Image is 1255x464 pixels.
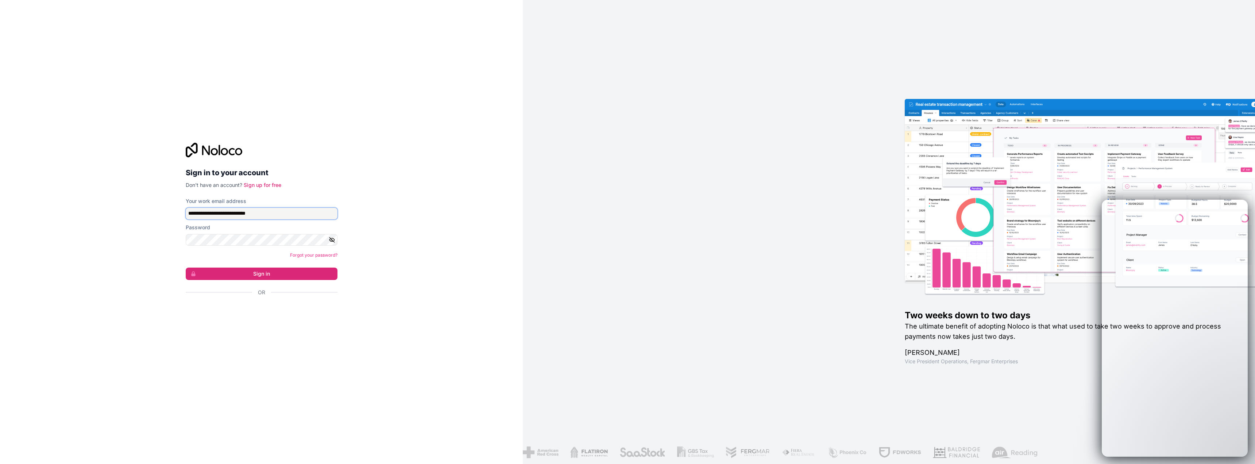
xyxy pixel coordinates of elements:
[718,446,763,458] img: /assets/fergmar-CudnrXN5.png
[985,446,1031,458] img: /assets/airreading-FwAmRzSr.png
[563,446,601,458] img: /assets/flatiron-C8eUkumj.png
[905,358,1232,365] h1: Vice President Operations , Fergmar Enterprises
[1102,200,1248,457] iframe: Intercom live chat
[290,252,337,258] a: Forgot your password?
[612,446,658,458] img: /assets/saastock-C6Zbiodz.png
[871,446,914,458] img: /assets/fdworks-Bi04fVtw.png
[244,182,281,188] a: Sign up for free
[820,446,860,458] img: /assets/phoenix-BREaitsQ.png
[186,198,246,205] label: Your work email address
[186,234,337,246] input: Password
[775,446,809,458] img: /assets/fiera-fwj2N5v4.png
[258,289,265,296] span: Or
[905,348,1232,358] h1: [PERSON_NAME]
[926,446,973,458] img: /assets/baldridge-DxmPIwAm.png
[186,268,337,280] button: Sign in
[905,310,1232,321] h1: Two weeks down to two days
[182,304,335,320] iframe: Botão "Fazer login com o Google"
[905,321,1232,342] h2: The ultimate benefit of adopting Noloco is that what used to take two weeks to approve and proces...
[186,224,210,231] label: Password
[516,446,551,458] img: /assets/american-red-cross-BAupjrZR.png
[186,182,242,188] span: Don't have an account?
[670,446,707,458] img: /assets/gbstax-C-GtDUiK.png
[186,166,337,179] h2: Sign in to your account
[186,208,337,219] input: Email address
